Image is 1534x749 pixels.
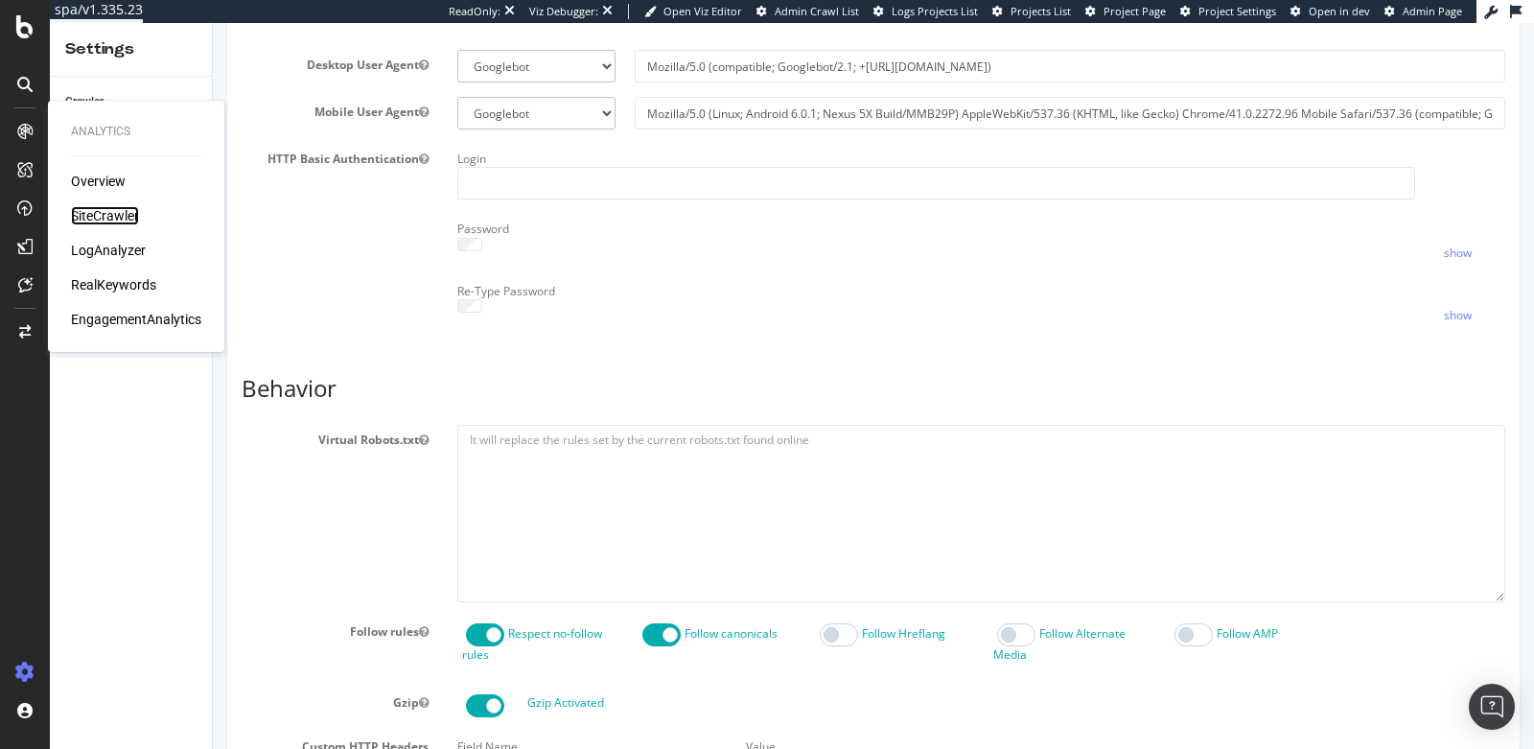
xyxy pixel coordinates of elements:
label: Follow Hreflang [649,603,732,620]
label: Desktop User Agent [14,27,230,50]
div: Analytics [71,124,201,140]
a: Admin Crawl List [756,4,859,19]
button: Follow rules [206,600,216,617]
label: Field Name [244,709,305,732]
label: HTTP Basic Authentication [14,121,230,144]
span: Admin Page [1403,4,1462,18]
a: Project Settings [1180,4,1276,19]
span: Projects List [1011,4,1071,18]
label: Gzip Activated [314,671,391,688]
span: Logs Projects List [892,4,978,18]
a: Open Viz Editor [644,4,742,19]
span: Project Page [1104,4,1166,18]
label: Follow AMP [1004,603,1065,620]
label: Respect no-follow rules [249,603,389,641]
div: Open Intercom Messenger [1469,684,1515,730]
div: ReadOnly: [449,4,500,19]
a: show [1231,222,1259,238]
a: SiteCrawler [71,206,139,225]
button: Gzip [206,671,216,688]
a: Projects List [992,4,1071,19]
button: Mobile User Agent [206,81,216,97]
span: Open Viz Editor [663,4,742,18]
label: Login [244,121,273,144]
a: Admin Page [1384,4,1462,19]
label: Re-Type Password [244,253,342,276]
span: Open in dev [1309,4,1370,18]
span: Admin Crawl List [775,4,859,18]
h3: Behavior [29,353,1292,378]
a: Logs Projects List [873,4,978,19]
button: Desktop User Agent [206,34,216,50]
label: Password [244,191,296,214]
label: Follow Alternate Media [780,603,913,641]
a: show [1231,284,1259,300]
a: Open in dev [1290,4,1370,19]
div: Crawler [65,92,104,112]
label: Custom HTTP Headers [14,709,230,732]
a: EngagementAnalytics [71,310,201,329]
label: Gzip [14,665,230,688]
div: Settings [65,38,197,60]
label: Value [533,709,563,732]
a: Project Page [1085,4,1166,19]
a: Crawler [65,92,198,112]
span: Project Settings [1198,4,1276,18]
div: Viz Debugger: [529,4,598,19]
label: Follow canonicals [472,603,565,620]
label: Virtual Robots.txt [14,402,230,425]
button: Virtual Robots.txt [206,409,216,425]
label: Follow rules [14,594,230,617]
a: LogAnalyzer [71,241,146,260]
a: RealKeywords [71,275,156,294]
label: Mobile User Agent [14,74,230,97]
a: Overview [71,172,126,191]
button: HTTP Basic Authentication [206,128,216,144]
